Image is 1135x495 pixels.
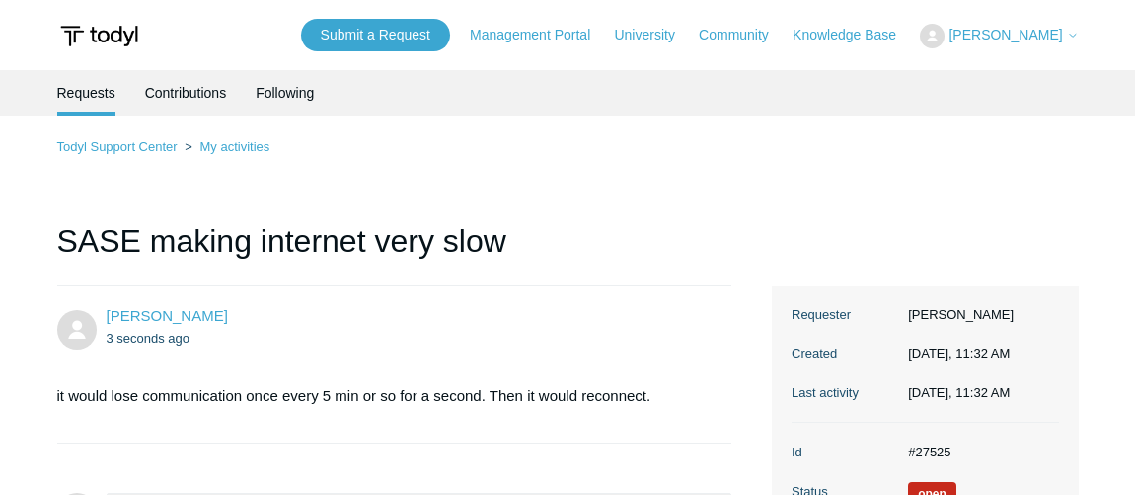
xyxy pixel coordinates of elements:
li: My activities [181,139,269,154]
dt: Requester [792,305,898,325]
dt: Created [792,344,898,364]
time: 08/19/2025, 11:32 [908,346,1010,361]
img: Todyl Support Center Help Center home page [57,18,141,54]
dt: Id [792,443,898,462]
dd: #27525 [898,443,1058,462]
a: Contributions [145,70,227,116]
dt: Last activity [792,383,898,403]
time: 08/19/2025, 11:32 [908,385,1010,400]
span: [PERSON_NAME] [948,27,1062,42]
a: University [614,25,694,45]
a: My activities [199,139,269,154]
p: it would lose communication once every 5 min or so for a second. Then it would reconnect. [57,384,712,408]
a: Following [256,70,314,116]
dd: [PERSON_NAME] [898,305,1058,325]
span: Louie Bayani [107,307,228,324]
li: Requests [57,70,115,116]
h1: SASE making internet very slow [57,217,731,286]
a: Knowledge Base [793,25,916,45]
a: Management Portal [470,25,610,45]
a: Community [699,25,789,45]
a: Submit a Request [301,19,450,51]
a: [PERSON_NAME] [107,307,228,324]
button: [PERSON_NAME] [920,24,1078,48]
time: 08/19/2025, 11:32 [107,331,190,346]
a: Todyl Support Center [57,139,178,154]
li: Todyl Support Center [57,139,182,154]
